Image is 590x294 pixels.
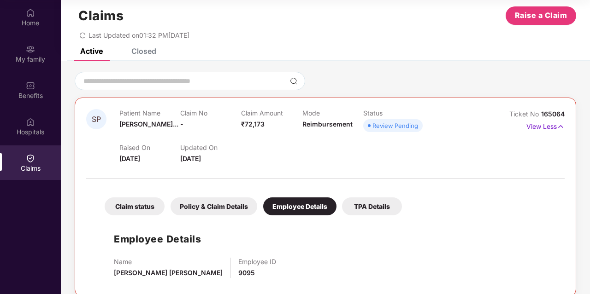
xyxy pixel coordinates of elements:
[80,46,103,56] div: Active
[26,81,35,90] img: svg+xml;base64,PHN2ZyBpZD0iQmVuZWZpdHMiIHhtbG5zPSJodHRwOi8vd3d3LnczLm9yZy8yMDAwL3N2ZyIgd2lkdGg9Ij...
[119,144,180,151] p: Raised On
[26,8,35,17] img: svg+xml;base64,PHN2ZyBpZD0iSG9tZSIgeG1sbnM9Imh0dHA6Ly93d3cudzMub3JnLzIwMDAvc3ZnIiB3aWR0aD0iMjAiIG...
[105,197,165,215] div: Claim status
[119,109,180,117] p: Patient Name
[88,31,189,39] span: Last Updated on 01:32 PM[DATE]
[114,269,223,277] span: [PERSON_NAME] [PERSON_NAME]
[372,121,418,130] div: Review Pending
[180,155,201,162] span: [DATE]
[171,197,257,215] div: Policy & Claim Details
[119,155,140,162] span: [DATE]
[26,154,35,163] img: svg+xml;base64,PHN2ZyBpZD0iQ2xhaW0iIHhtbG5zPSJodHRwOi8vd3d3LnczLm9yZy8yMDAwL3N2ZyIgd2lkdGg9IjIwIi...
[526,119,565,132] p: View Less
[238,258,276,265] p: Employee ID
[509,110,541,118] span: Ticket No
[302,120,353,128] span: Reimbursement
[290,77,297,85] img: svg+xml;base64,PHN2ZyBpZD0iU2VhcmNoLTMyeDMyIiB4bWxucz0iaHR0cDovL3d3dy53My5vcmcvMjAwMC9zdmciIHdpZH...
[26,117,35,127] img: svg+xml;base64,PHN2ZyBpZD0iSG9zcGl0YWxzIiB4bWxucz0iaHR0cDovL3d3dy53My5vcmcvMjAwMC9zdmciIHdpZHRoPS...
[515,10,567,21] span: Raise a Claim
[92,115,101,123] span: SP
[241,109,302,117] p: Claim Amount
[506,6,576,25] button: Raise a Claim
[541,110,565,118] span: 165064
[79,31,86,39] span: redo
[241,120,265,128] span: ₹72,173
[180,109,241,117] p: Claim No
[180,144,241,151] p: Updated On
[363,109,424,117] p: Status
[180,120,183,128] span: -
[263,197,336,215] div: Employee Details
[114,258,223,265] p: Name
[78,8,124,23] h1: Claims
[238,269,255,277] span: 9095
[557,121,565,132] img: svg+xml;base64,PHN2ZyB4bWxucz0iaHR0cDovL3d3dy53My5vcmcvMjAwMC9zdmciIHdpZHRoPSIxNyIgaGVpZ2h0PSIxNy...
[26,45,35,54] img: svg+xml;base64,PHN2ZyB3aWR0aD0iMjAiIGhlaWdodD0iMjAiIHZpZXdCb3g9IjAgMCAyMCAyMCIgZmlsbD0ibm9uZSIgeG...
[342,197,402,215] div: TPA Details
[302,109,363,117] p: Mode
[131,46,156,56] div: Closed
[119,120,178,128] span: [PERSON_NAME]...
[114,231,201,247] h1: Employee Details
